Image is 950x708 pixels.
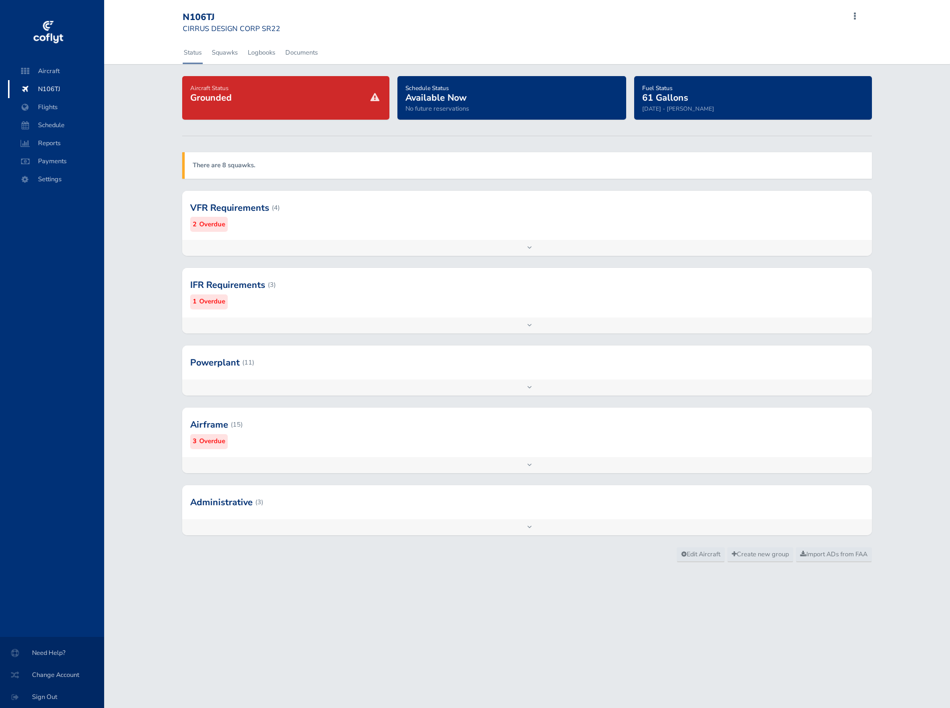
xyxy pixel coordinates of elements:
[12,644,92,662] span: Need Help?
[199,219,225,230] small: Overdue
[18,80,94,98] span: N106TJ
[18,134,94,152] span: Reports
[642,92,688,104] span: 61 Gallons
[284,42,319,64] a: Documents
[405,104,469,113] span: No future reservations
[190,84,229,92] span: Aircraft Status
[199,436,225,447] small: Overdue
[12,688,92,706] span: Sign Out
[18,152,94,170] span: Payments
[193,161,255,170] a: There are 8 squawks.
[18,62,94,80] span: Aircraft
[12,666,92,684] span: Change Account
[642,84,673,92] span: Fuel Status
[800,550,867,559] span: Import ADs from FAA
[681,550,720,559] span: Edit Aircraft
[642,105,714,113] small: [DATE] - [PERSON_NAME]
[727,547,793,562] a: Create new group
[405,92,466,104] span: Available Now
[732,550,789,559] span: Create new group
[211,42,239,64] a: Squawks
[183,24,280,34] small: CIRRUS DESIGN CORP SR22
[18,170,94,188] span: Settings
[183,12,280,23] div: N106TJ
[18,116,94,134] span: Schedule
[190,92,232,104] span: Grounded
[199,296,225,307] small: Overdue
[405,84,449,92] span: Schedule Status
[796,547,872,562] a: Import ADs from FAA
[18,98,94,116] span: Flights
[183,42,203,64] a: Status
[405,81,466,104] a: Schedule StatusAvailable Now
[247,42,276,64] a: Logbooks
[677,547,725,562] a: Edit Aircraft
[32,18,65,48] img: coflyt logo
